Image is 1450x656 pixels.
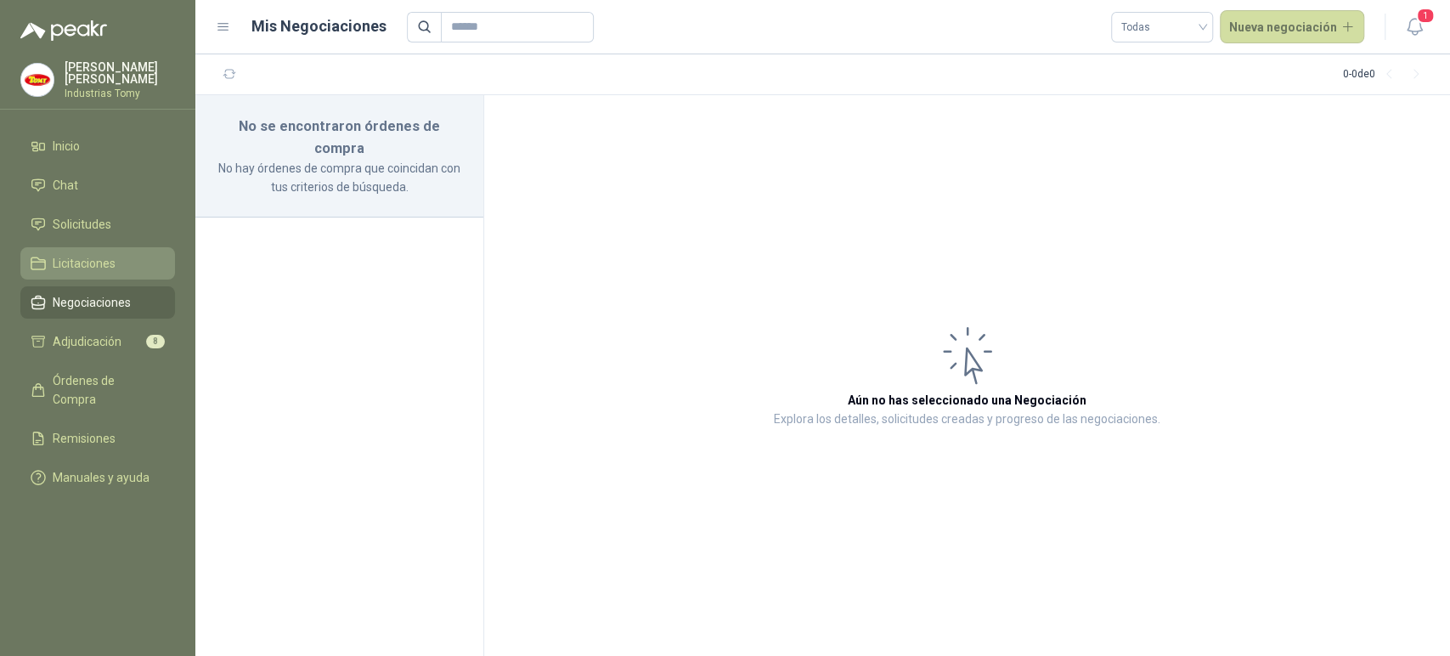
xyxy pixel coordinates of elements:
a: Adjudicación8 [20,325,175,358]
span: Todas [1121,14,1203,40]
a: Órdenes de Compra [20,365,175,416]
span: Solicitudes [53,215,111,234]
p: Industrias Tomy [65,88,175,99]
a: Solicitudes [20,208,175,240]
span: Chat [53,176,78,195]
a: Inicio [20,130,175,162]
span: Licitaciones [53,254,116,273]
span: Órdenes de Compra [53,371,159,409]
p: [PERSON_NAME] [PERSON_NAME] [65,61,175,85]
span: Remisiones [53,429,116,448]
div: 0 - 0 de 0 [1343,61,1430,88]
img: Company Logo [21,64,54,96]
button: 1 [1399,12,1430,42]
span: Inicio [53,137,80,156]
span: Adjudicación [53,332,121,351]
p: Explora los detalles, solicitudes creadas y progreso de las negociaciones. [774,410,1160,430]
img: Logo peakr [20,20,107,41]
a: Manuales y ayuda [20,461,175,494]
h3: Aún no has seleccionado una Negociación [848,391,1086,410]
h1: Mis Negociaciones [251,14,386,38]
p: No hay órdenes de compra que coincidan con tus criterios de búsqueda. [216,159,463,196]
a: Remisiones [20,422,175,455]
a: Negociaciones [20,286,175,319]
span: 8 [146,335,165,348]
span: Negociaciones [53,293,131,312]
a: Chat [20,169,175,201]
span: 1 [1416,8,1435,24]
a: Licitaciones [20,247,175,280]
h3: No se encontraron órdenes de compra [216,116,463,159]
button: Nueva negociación [1220,10,1365,44]
span: Manuales y ayuda [53,468,150,487]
